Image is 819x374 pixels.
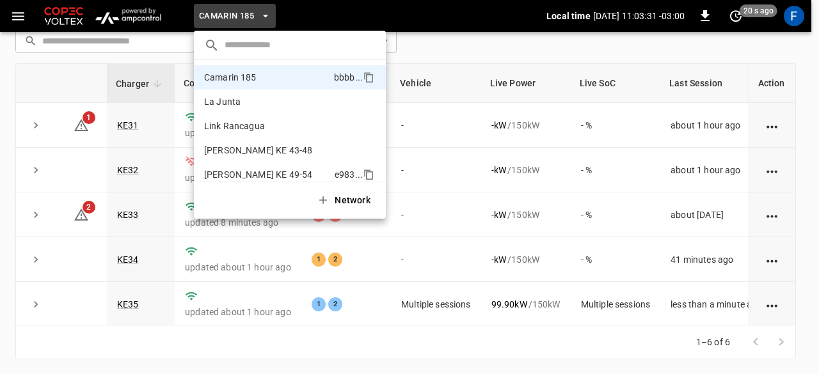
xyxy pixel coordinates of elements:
[204,71,329,84] p: Camarin 185
[309,187,381,214] button: Network
[204,168,330,181] p: [PERSON_NAME] KE 49-54
[204,95,331,108] p: La Junta
[362,70,376,85] div: copy
[362,167,376,182] div: copy
[204,120,331,132] p: Link Rancagua
[204,144,329,157] p: [PERSON_NAME] KE 43-48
